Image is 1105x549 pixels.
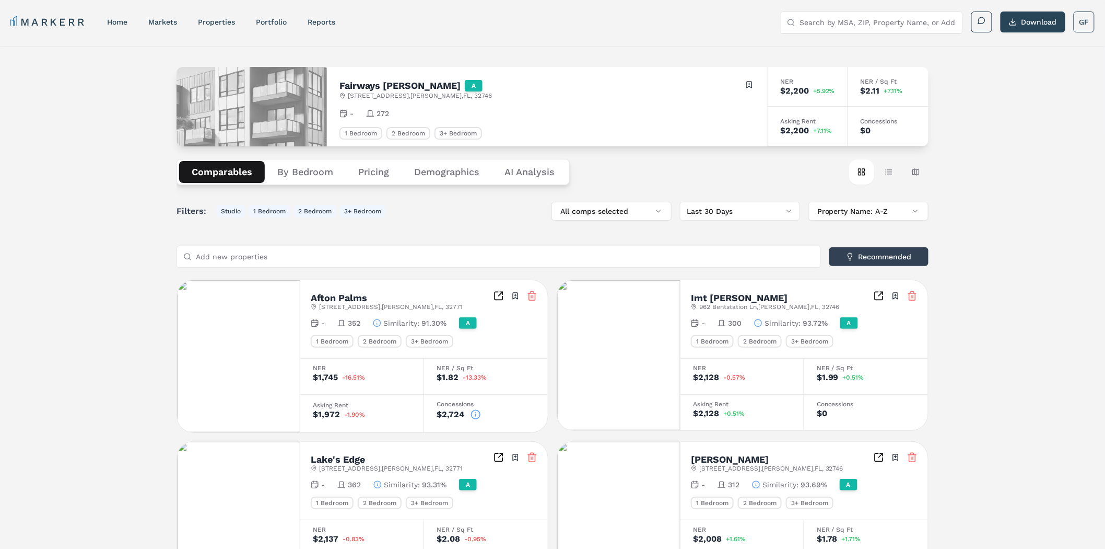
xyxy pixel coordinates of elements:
[459,317,477,329] div: A
[817,401,915,407] div: Concessions
[339,127,382,140] div: 1 Bedroom
[699,464,843,473] span: [STREET_ADDRESS] , [PERSON_NAME] , FL , 32746
[340,205,385,218] button: 3+ Bedroom
[437,410,464,419] div: $2,724
[198,18,235,26] a: properties
[786,335,833,348] div: 3+ Bedroom
[765,318,801,328] span: Similarity :
[313,402,411,408] div: Asking Rent
[738,497,782,509] div: 2 Bedroom
[311,293,367,303] h2: Afton Palms
[693,373,719,382] div: $2,128
[313,365,411,371] div: NER
[701,479,705,490] span: -
[813,88,835,94] span: +5.92%
[817,535,838,543] div: $1.78
[319,464,463,473] span: [STREET_ADDRESS] , [PERSON_NAME] , FL , 32771
[691,335,734,348] div: 1 Bedroom
[348,318,360,328] span: 352
[693,535,722,543] div: $2,008
[723,410,745,417] span: +0.51%
[377,108,389,119] span: 272
[693,401,791,407] div: Asking Rent
[813,128,832,134] span: +7.11%
[386,127,430,140] div: 2 Bedroom
[780,118,835,124] div: Asking Rent
[817,409,827,418] div: $0
[723,374,745,381] span: -0.57%
[786,497,833,509] div: 3+ Bedroom
[437,535,460,543] div: $2.08
[493,452,504,463] a: Inspect Comparables
[406,497,453,509] div: 3+ Bedroom
[464,536,486,542] span: -0.95%
[726,536,746,542] span: +1.61%
[861,78,916,85] div: NER / Sq Ft
[384,479,420,490] span: Similarity :
[829,247,928,266] button: Recommended
[861,118,916,124] div: Concessions
[691,497,734,509] div: 1 Bedroom
[465,80,483,92] div: A
[861,127,871,135] div: $0
[256,18,287,26] a: Portfolio
[348,92,492,100] span: [STREET_ADDRESS] , [PERSON_NAME] , FL , 32746
[1001,12,1065,32] button: Download
[861,87,880,95] div: $2.11
[840,479,857,490] div: A
[1079,17,1089,27] span: GF
[311,335,354,348] div: 1 Bedroom
[177,205,213,218] span: Filters:
[311,455,365,464] h2: Lake's Edge
[551,202,672,221] button: All comps selected
[728,479,739,490] span: 312
[801,479,827,490] span: 93.69%
[780,87,809,95] div: $2,200
[350,108,354,119] span: -
[107,18,127,26] a: home
[313,527,411,533] div: NER
[179,161,265,183] button: Comparables
[321,318,325,328] span: -
[459,479,477,490] div: A
[196,246,814,267] input: Add new properties
[691,455,769,464] h2: [PERSON_NAME]
[339,81,461,90] h2: Fairways [PERSON_NAME]
[884,88,903,94] span: +7.11%
[346,161,402,183] button: Pricing
[348,479,361,490] span: 362
[10,15,86,29] a: MARKERR
[313,373,338,382] div: $1,745
[780,78,835,85] div: NER
[437,527,535,533] div: NER / Sq Ft
[437,401,535,407] div: Concessions
[843,374,864,381] span: +0.51%
[800,12,956,33] input: Search by MSA, ZIP, Property Name, or Address
[294,205,336,218] button: 2 Bedroom
[148,18,177,26] a: markets
[803,318,828,328] span: 93.72%
[421,318,446,328] span: 91.30%
[422,479,446,490] span: 93.31%
[780,127,809,135] div: $2,200
[817,365,915,371] div: NER / Sq Ft
[265,161,346,183] button: By Bedroom
[738,335,782,348] div: 2 Bedroom
[342,374,365,381] span: -16.51%
[319,303,463,311] span: [STREET_ADDRESS] , [PERSON_NAME] , FL , 32771
[1074,12,1095,32] button: GF
[313,410,340,419] div: $1,972
[437,365,535,371] div: NER / Sq Ft
[693,409,719,418] div: $2,128
[437,373,459,382] div: $1.82
[691,293,787,303] h2: Imt [PERSON_NAME]
[699,303,840,311] span: 962 Bentstation Ln , [PERSON_NAME] , FL , 32746
[463,374,487,381] span: -13.33%
[693,527,791,533] div: NER
[308,18,335,26] a: reports
[344,411,365,418] span: -1.90%
[817,373,839,382] div: $1.99
[217,205,245,218] button: Studio
[701,318,705,328] span: -
[402,161,492,183] button: Demographics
